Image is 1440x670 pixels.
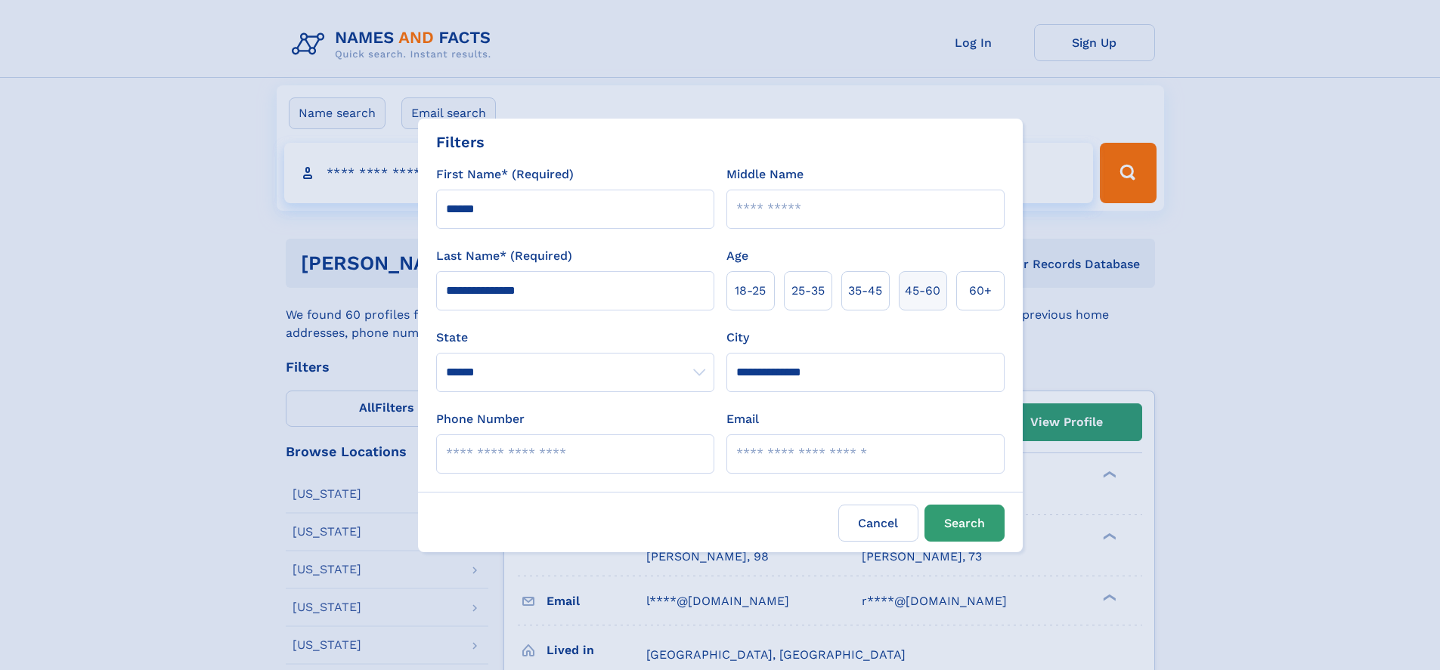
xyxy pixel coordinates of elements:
[905,282,940,300] span: 45‑60
[791,282,825,300] span: 25‑35
[436,247,572,265] label: Last Name* (Required)
[735,282,766,300] span: 18‑25
[436,165,574,184] label: First Name* (Required)
[726,165,804,184] label: Middle Name
[726,247,748,265] label: Age
[436,131,485,153] div: Filters
[924,505,1005,542] button: Search
[436,410,525,428] label: Phone Number
[838,505,918,542] label: Cancel
[848,282,882,300] span: 35‑45
[969,282,992,300] span: 60+
[726,410,759,428] label: Email
[436,329,714,347] label: State
[726,329,749,347] label: City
